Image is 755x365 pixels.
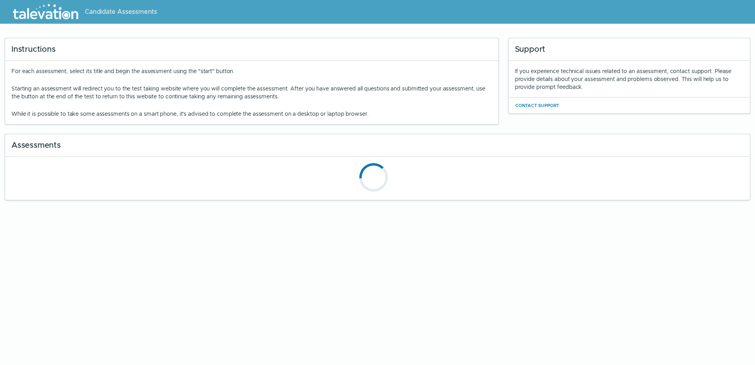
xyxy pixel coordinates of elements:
div: Support [509,38,750,61]
p: Starting an assessment will redirect you to the test taking website where you will complete the a... [11,85,492,100]
div: Instructions [5,38,498,61]
button: Contact Support [515,101,560,110]
div: For each assessment, select its title and begin the assessment using the "start" button. [11,67,492,118]
div: If you experience technical issues related to an assessment, contact support. Please provide deta... [515,67,744,91]
img: Talevation_Logo_Transparent_white.png [9,2,82,22]
div: Assessments [5,134,750,157]
p: While it is possible to take some assessments on a smart phone, it's advised to complete the asse... [11,110,492,118]
span: Candidate Assessments [85,7,157,17]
